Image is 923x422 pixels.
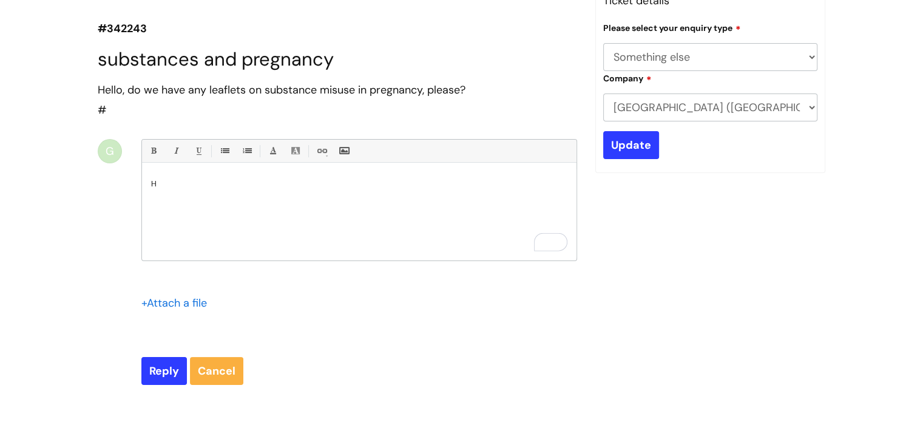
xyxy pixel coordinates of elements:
input: Reply [141,357,187,385]
a: Italic (Ctrl-I) [168,143,183,158]
a: • Unordered List (Ctrl-Shift-7) [217,143,232,158]
div: # [98,80,577,120]
p: #342243 [98,19,577,38]
a: Insert Image... [336,143,351,158]
div: To enrich screen reader interactions, please activate Accessibility in Grammarly extension settings [142,169,576,260]
span: + [141,296,147,310]
div: G [98,139,122,163]
h1: substances and pregnancy [98,48,577,70]
a: Bold (Ctrl-B) [146,143,161,158]
div: Hello, do we have any leaflets on substance misuse in pregnancy, please? [98,80,577,100]
a: Cancel [190,357,243,385]
label: Company [603,72,652,84]
a: Link [314,143,329,158]
a: Back Color [288,143,303,158]
p: H [151,179,567,189]
a: Font Color [265,143,280,158]
label: Please select your enquiry type [603,21,741,33]
div: Attach a file [141,293,214,313]
input: Update [603,131,659,159]
a: Underline(Ctrl-U) [191,143,206,158]
a: 1. Ordered List (Ctrl-Shift-8) [239,143,254,158]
